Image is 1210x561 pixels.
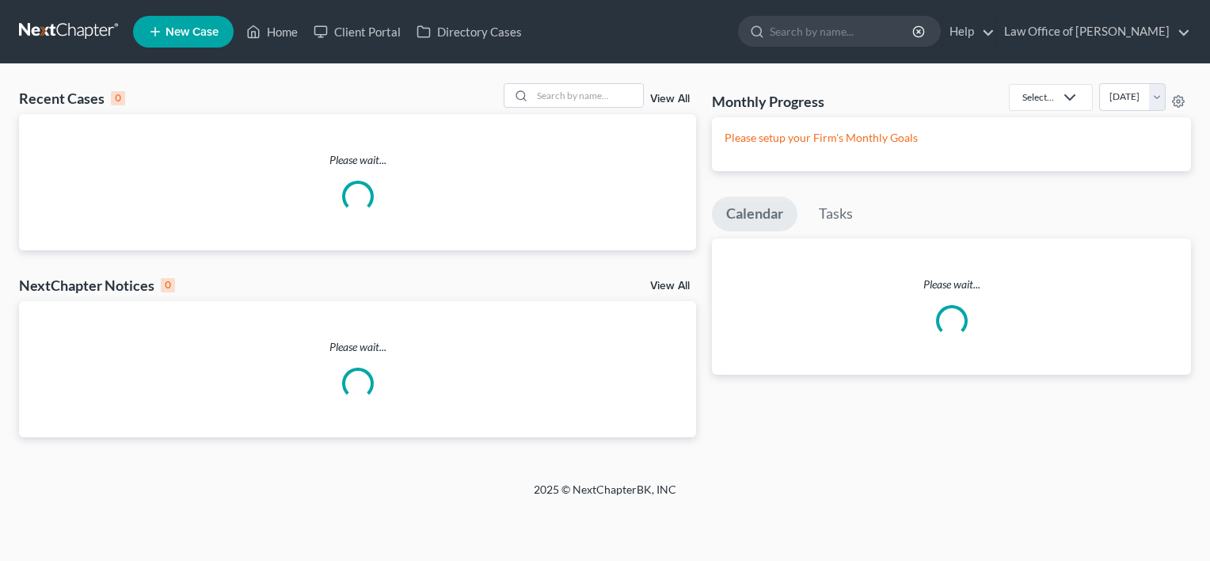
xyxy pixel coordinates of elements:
[409,17,530,46] a: Directory Cases
[306,17,409,46] a: Client Portal
[19,276,175,295] div: NextChapter Notices
[1022,90,1054,104] div: Select...
[111,91,125,105] div: 0
[942,17,995,46] a: Help
[712,92,824,111] h3: Monthly Progress
[725,130,1178,146] p: Please setup your Firm's Monthly Goals
[996,17,1190,46] a: Law Office of [PERSON_NAME]
[154,482,1056,510] div: 2025 © NextChapterBK, INC
[19,339,696,355] p: Please wait...
[650,280,690,292] a: View All
[19,89,125,108] div: Recent Cases
[19,152,696,168] p: Please wait...
[712,197,797,231] a: Calendar
[166,26,219,38] span: New Case
[712,277,1191,292] p: Please wait...
[161,278,175,292] div: 0
[238,17,306,46] a: Home
[770,17,915,46] input: Search by name...
[532,84,643,107] input: Search by name...
[650,93,690,105] a: View All
[805,197,867,231] a: Tasks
